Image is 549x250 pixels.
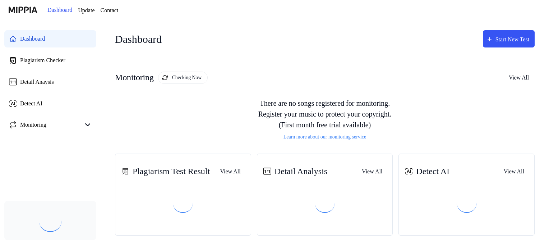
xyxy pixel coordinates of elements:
[107,6,129,15] a: Contact
[166,75,171,81] img: monitoring Icon
[20,99,45,108] div: Detect AI
[82,6,102,15] a: Update
[162,72,214,84] button: Checking Now
[115,27,167,50] div: Dashboard
[490,35,531,44] div: Start New Test
[115,89,535,149] div: There are no songs registered for monitoring. Register your music to protect your copyright. (Fir...
[4,30,96,47] a: Dashboard
[20,56,70,65] div: Plagiarism Checker
[262,165,332,178] div: Detail Analysis
[115,72,214,84] div: Monitoring
[47,0,77,20] a: Dashboard
[4,52,96,69] a: Plagiarism Checker
[4,95,96,112] a: Detect AI
[477,30,535,47] button: Start New Test
[216,164,246,179] button: View All
[279,133,370,141] a: Learn more about our monitoring service
[120,158,216,184] div: Plagiarism Test Result
[403,165,453,178] div: Detect AI
[4,73,96,91] a: Detail Anaysis
[20,35,49,43] div: Dashboard
[499,164,530,179] button: View All
[20,121,49,129] div: Monitoring
[504,70,535,85] button: View All
[357,164,388,179] button: View All
[9,121,80,129] a: Monitoring
[20,78,56,86] div: Detail Anaysis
